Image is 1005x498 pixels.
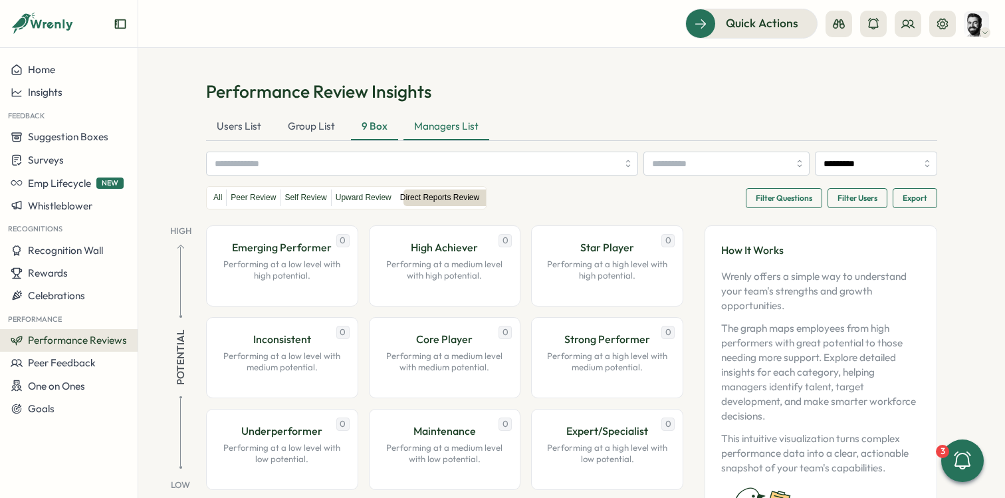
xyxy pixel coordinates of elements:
div: Users List [206,114,272,140]
span: 0 [661,418,675,431]
label: Upward Review [332,189,395,206]
p: Emerging Performer [232,239,332,256]
span: 0 [499,326,512,339]
span: 0 [499,234,512,247]
p: Star Player [580,239,634,256]
span: 0 [336,418,350,431]
p: Performing at a medium level with high potential. [383,259,507,282]
button: 3 [941,439,984,482]
p: High Achiever [411,239,478,256]
span: 0 [499,418,512,431]
span: Quick Actions [726,15,798,32]
button: Filter Questions [746,188,822,208]
img: Nelson [964,11,989,37]
span: Insights [28,86,62,98]
span: Export [903,189,927,207]
span: Rewards [28,267,68,279]
span: Peer Feedback [28,356,96,369]
p: How It Works [721,242,921,259]
label: Peer Review [227,189,280,206]
p: Core Player [416,331,473,348]
label: Direct Reports Review [396,189,483,206]
span: NEW [96,178,124,189]
p: Performing at a low level with low potential. [220,442,344,465]
div: 9 Box [351,114,398,140]
span: One on Ones [28,380,85,392]
p: Performing at a medium level with low potential. [383,442,507,465]
p: This intuitive visualization turns complex performance data into a clear, actionable snapshot of ... [721,432,921,475]
p: Expert/Specialist [566,423,648,439]
p: The graph maps employees from high performers with great potential to those needing more support.... [721,321,921,424]
p: Inconsistent [253,331,311,348]
div: 3 [936,445,949,458]
p: Performing at a high level with medium potential. [545,350,669,374]
span: Performance Reviews [28,334,127,346]
button: Expand sidebar [114,17,127,31]
span: Home [28,63,55,76]
span: Celebrations [28,289,85,302]
button: Quick Actions [685,9,818,38]
span: Potential [173,329,188,384]
button: Export [893,188,937,208]
p: Performing at a low level with high potential. [220,259,344,282]
button: Filter Users [828,188,887,208]
span: Goals [28,402,55,415]
p: Performing at a medium level with medium potential. [383,350,507,374]
span: Emp Lifecycle [28,177,91,189]
p: Performing at a low level with medium potential. [220,350,344,374]
span: Surveys [28,154,64,166]
p: Low [171,474,190,491]
span: Recognition Wall [28,244,103,257]
p: Strong Performer [564,331,650,348]
div: Managers List [403,114,489,140]
span: Suggestion Boxes [28,130,108,143]
span: Filter Questions [756,189,812,207]
label: Self Review [280,189,330,206]
p: Performing at a high level with low potential. [545,442,669,465]
p: Performing at a high level with high potential. [545,259,669,282]
span: 0 [661,326,675,339]
span: Filter Users [837,189,877,207]
label: All [209,189,226,206]
span: Whistleblower [28,199,92,212]
p: Underperformer [241,423,322,439]
p: Wrenly offers a simple way to understand your team's strengths and growth opportunities. [721,269,921,313]
p: High [170,225,191,237]
h1: Performance Review Insights [206,80,937,103]
div: Group List [277,114,346,140]
span: 0 [336,326,350,339]
span: 0 [336,234,350,247]
span: 0 [661,234,675,247]
p: Maintenance [413,423,476,439]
